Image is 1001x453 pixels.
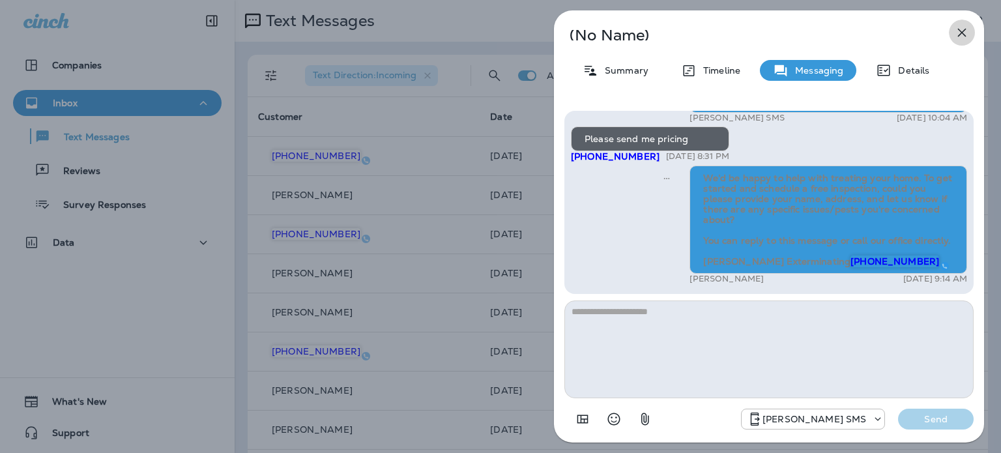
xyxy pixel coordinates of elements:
[789,65,843,76] p: Messaging
[897,113,967,123] p: [DATE] 10:04 AM
[666,151,729,162] p: [DATE] 8:31 PM
[689,113,784,123] p: [PERSON_NAME] SMS
[892,65,929,76] p: Details
[598,65,648,76] p: Summary
[703,172,955,267] span: We’d be happy to help with treating your home. To get started and schedule a free inspection, cou...
[850,256,939,267] span: [PHONE_NUMBER]
[571,151,660,162] span: [PHONE_NUMBER]
[601,406,627,432] button: Select an emoji
[697,65,740,76] p: Timeline
[663,171,670,183] span: Sent
[762,414,866,424] p: [PERSON_NAME] SMS
[571,126,729,151] div: Please send me pricing
[570,406,596,432] button: Add in a premade template
[570,30,925,40] p: (No Name)
[742,411,884,427] div: +1 (757) 760-3335
[689,274,764,284] p: [PERSON_NAME]
[903,274,967,284] p: [DATE] 9:14 AM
